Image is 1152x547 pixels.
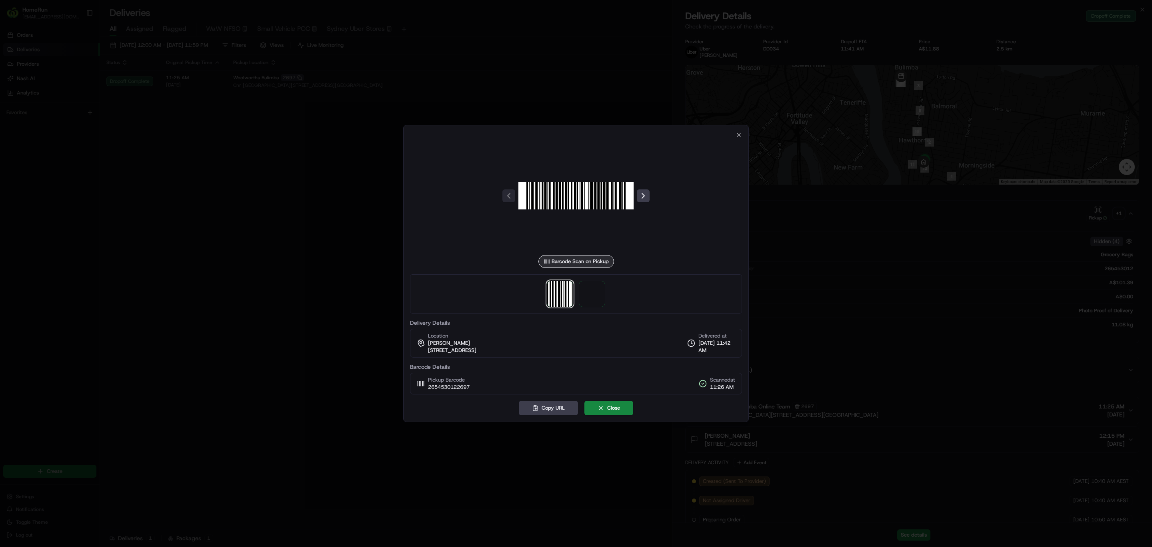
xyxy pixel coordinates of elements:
a: 📗Knowledge Base [5,113,64,128]
span: [DATE] 11:42 AM [698,340,735,354]
button: Copy URL [519,401,578,415]
p: Welcome 👋 [8,32,146,45]
span: [STREET_ADDRESS] [428,347,476,354]
span: Delivered at [698,332,735,340]
span: Location [428,332,448,340]
img: barcode_scan_on_pickup image [547,281,573,307]
button: Start new chat [136,79,146,89]
img: barcode_scan_on_pickup image [518,138,634,253]
label: Barcode Details [410,364,742,370]
a: Powered byPylon [56,136,97,142]
img: Nash [8,8,24,24]
div: Barcode Scan on Pickup [538,255,614,268]
span: Scanned at [710,376,735,384]
a: 💻API Documentation [64,113,132,128]
div: 💻 [68,117,74,124]
span: [PERSON_NAME] [428,340,470,347]
label: Delivery Details [410,320,742,326]
div: 📗 [8,117,14,124]
div: We're available if you need us! [27,85,101,91]
img: 1736555255976-a54dd68f-1ca7-489b-9aae-adbdc363a1c4 [8,77,22,91]
button: Close [584,401,633,415]
input: Clear [21,52,132,60]
span: Pylon [80,136,97,142]
span: Pickup Barcode [428,376,470,384]
span: Knowledge Base [16,117,61,125]
span: API Documentation [76,117,128,125]
div: Start new chat [27,77,131,85]
span: 2654530122697 [428,384,470,391]
span: 11:26 AM [710,384,735,391]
